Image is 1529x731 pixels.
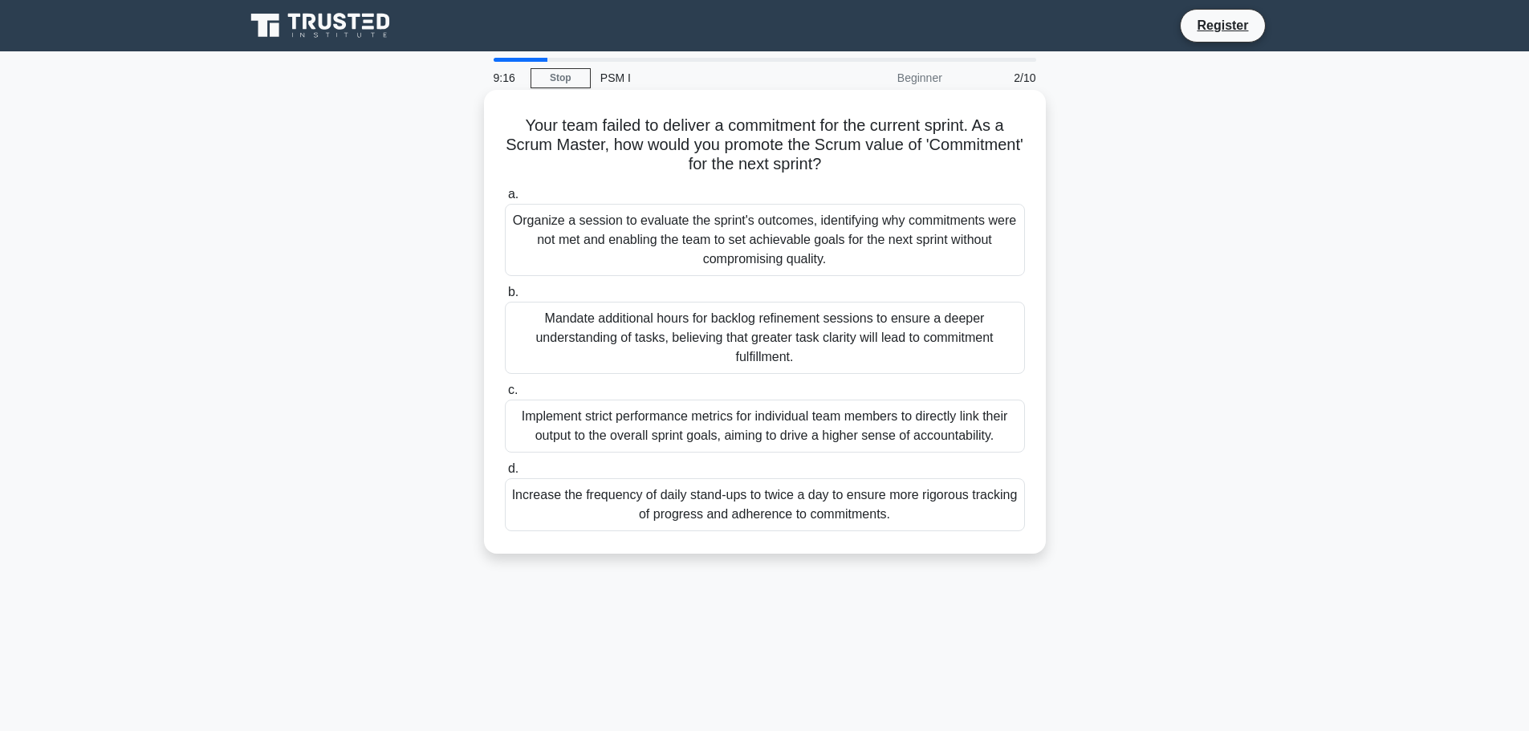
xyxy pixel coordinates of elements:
[505,302,1025,374] div: Mandate additional hours for backlog refinement sessions to ensure a deeper understanding of task...
[484,62,531,94] div: 9:16
[505,400,1025,453] div: Implement strict performance metrics for individual team members to directly link their output to...
[508,187,518,201] span: a.
[505,478,1025,531] div: Increase the frequency of daily stand-ups to twice a day to ensure more rigorous tracking of prog...
[531,68,591,88] a: Stop
[811,62,952,94] div: Beginner
[1187,15,1258,35] a: Register
[591,62,811,94] div: PSM I
[508,285,518,298] span: b.
[952,62,1046,94] div: 2/10
[508,383,518,396] span: c.
[503,116,1027,175] h5: Your team failed to deliver a commitment for the current sprint. As a Scrum Master, how would you...
[505,204,1025,276] div: Organize a session to evaluate the sprint's outcomes, identifying why commitments were not met an...
[508,461,518,475] span: d.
